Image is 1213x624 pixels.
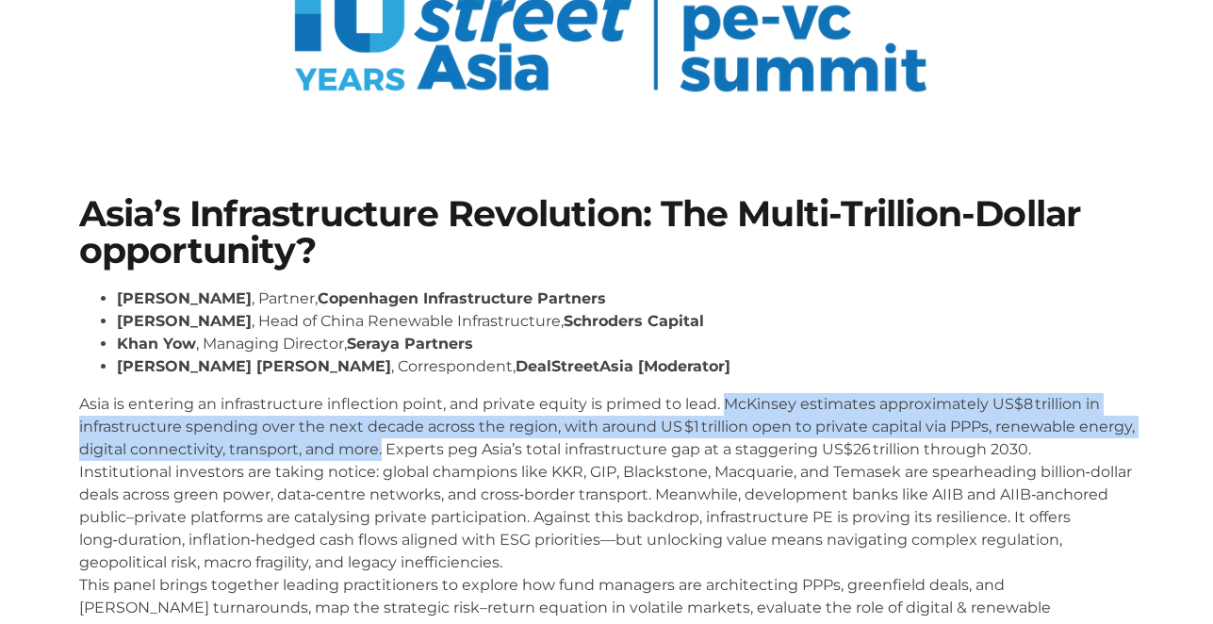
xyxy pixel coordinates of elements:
strong: [PERSON_NAME] [117,312,252,330]
li: , Managing Director, [117,333,1135,355]
strong: Seraya Partners [347,335,473,353]
strong: Schroders Capital [564,312,704,330]
strong: Copenhagen Infrastructure Partners [318,289,606,307]
li: , Partner, [117,287,1135,310]
strong: [PERSON_NAME] [117,289,252,307]
h1: Asia’s Infrastructure Revolution: The Multi-Trillion-Dollar opportunity? [79,196,1135,269]
strong: DealStreetAsia [Moderator] [516,357,730,375]
li: , Correspondent, [117,355,1135,378]
strong: Khan Yow [117,335,196,353]
li: , Head of China Renewable Infrastructure, [117,310,1135,333]
strong: [PERSON_NAME] [PERSON_NAME] [117,357,391,375]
